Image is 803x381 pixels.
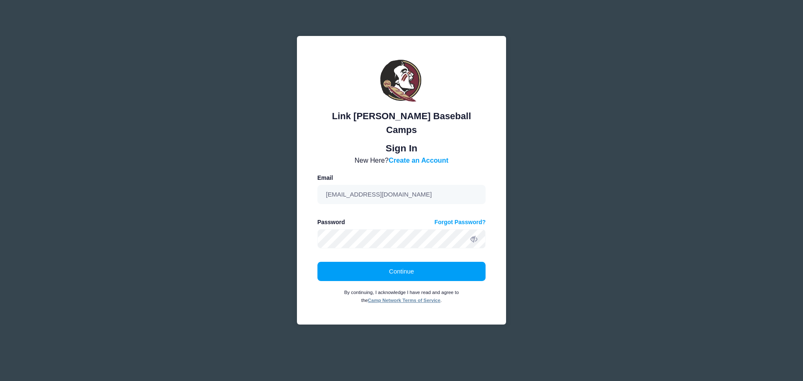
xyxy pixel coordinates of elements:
a: Camp Network Terms of Service [368,298,440,303]
a: Create an Account [389,156,448,164]
div: Link [PERSON_NAME] Baseball Camps [317,109,486,137]
small: By continuing, I acknowledge I have read and agree to the . [344,290,459,303]
img: Link Jarrett Baseball Camps [376,56,427,107]
div: Sign In [317,141,486,155]
button: Continue [317,262,486,281]
a: Forgot Password? [435,218,486,227]
div: New Here? [317,155,486,165]
label: Email [317,174,333,182]
label: Password [317,218,345,227]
